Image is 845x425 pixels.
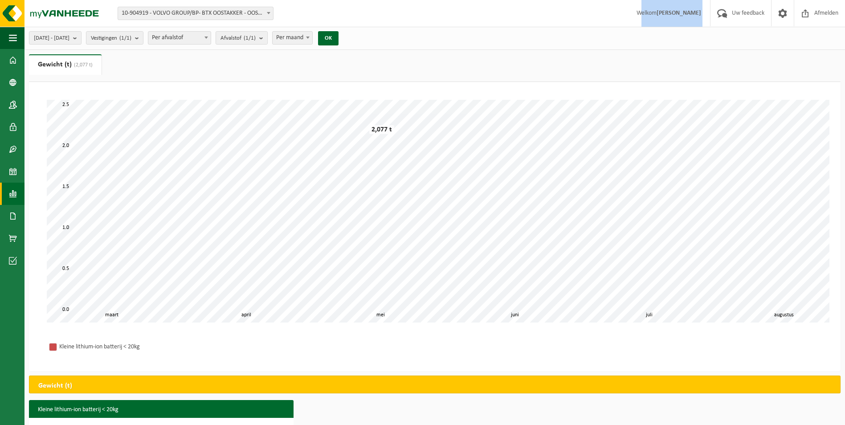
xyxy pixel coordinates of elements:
[86,31,143,45] button: Vestigingen(1/1)
[220,32,256,45] span: Afvalstof
[216,31,268,45] button: Afvalstof(1/1)
[29,31,82,45] button: [DATE] - [DATE]
[369,125,394,134] div: 2,077 t
[318,31,339,45] button: OK
[59,341,175,352] div: Kleine lithium-ion batterij < 20kg
[29,376,81,396] h2: Gewicht (t)
[29,400,294,420] h3: Kleine lithium-ion batterij < 20kg
[119,35,131,41] count: (1/1)
[72,62,93,68] span: (2,077 t)
[91,32,131,45] span: Vestigingen
[148,31,211,45] span: Per afvalstof
[148,32,211,44] span: Per afvalstof
[244,35,256,41] count: (1/1)
[657,10,701,16] strong: [PERSON_NAME]
[118,7,273,20] span: 10-904919 - VOLVO GROUP/BP- BTX OOSTAKKER - OOSTAKKER
[34,32,69,45] span: [DATE] - [DATE]
[29,54,102,75] a: Gewicht (t)
[273,32,312,44] span: Per maand
[272,31,313,45] span: Per maand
